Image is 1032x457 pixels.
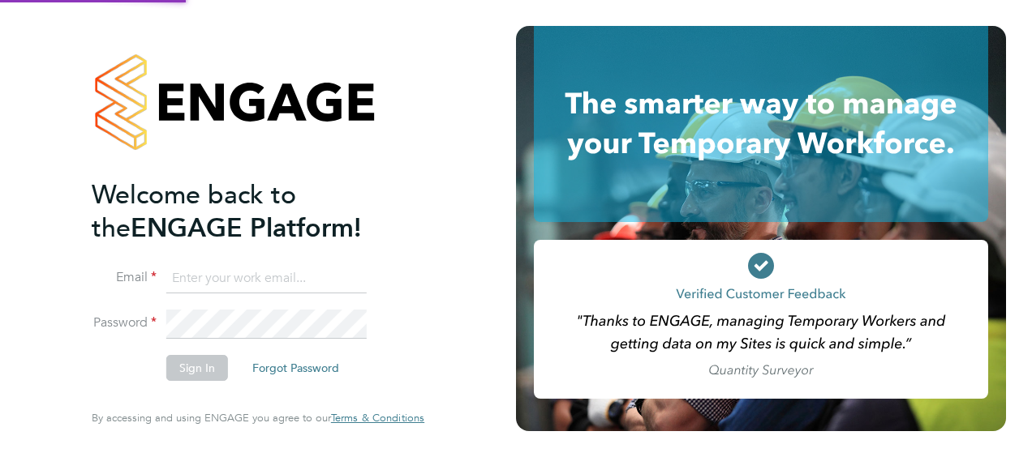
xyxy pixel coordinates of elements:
span: Terms & Conditions [331,411,424,425]
span: Welcome back to the [92,179,296,244]
button: Sign In [166,355,228,381]
label: Email [92,269,157,286]
input: Enter your work email... [166,264,367,293]
span: By accessing and using ENGAGE you agree to our [92,411,424,425]
button: Forgot Password [239,355,352,381]
label: Password [92,314,157,331]
h2: ENGAGE Platform! [92,178,408,245]
a: Terms & Conditions [331,412,424,425]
